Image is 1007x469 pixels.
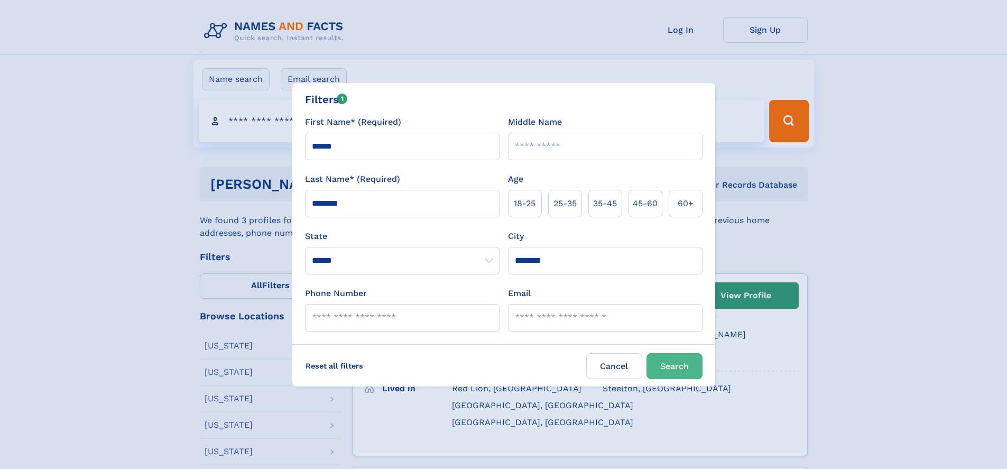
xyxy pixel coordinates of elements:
[305,230,500,243] label: State
[514,197,535,210] span: 18‑25
[508,173,523,186] label: Age
[508,230,524,243] label: City
[678,197,694,210] span: 60+
[305,91,348,107] div: Filters
[646,353,703,379] button: Search
[508,116,562,128] label: Middle Name
[633,197,658,210] span: 45‑60
[593,197,617,210] span: 35‑45
[553,197,577,210] span: 25‑35
[299,353,370,379] label: Reset all filters
[305,173,400,186] label: Last Name* (Required)
[305,287,367,300] label: Phone Number
[586,353,642,379] label: Cancel
[508,287,531,300] label: Email
[305,116,401,128] label: First Name* (Required)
